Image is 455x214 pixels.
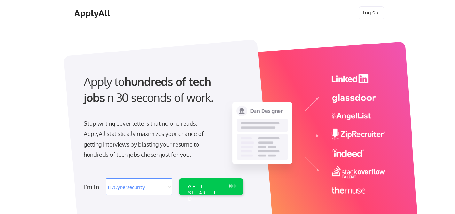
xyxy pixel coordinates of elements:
[359,6,384,19] button: Log Out
[84,182,102,192] div: I'm in
[74,8,112,19] div: ApplyAll
[188,184,222,202] div: GET STARTED
[84,74,241,106] div: Apply to in 30 seconds of work.
[84,118,215,160] div: Stop writing cover letters that no one reads. ApplyAll statistically maximizes your chance of get...
[84,74,214,105] strong: hundreds of tech jobs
